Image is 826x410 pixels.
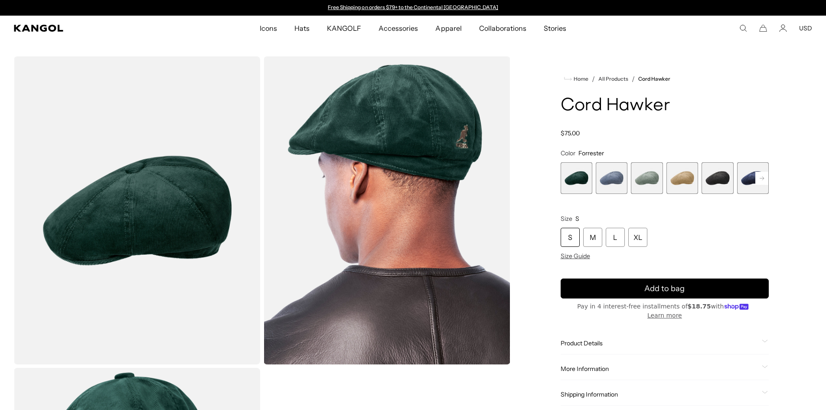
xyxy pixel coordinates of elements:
[14,25,172,32] a: Kangol
[739,24,747,32] summary: Search here
[799,24,812,32] button: USD
[644,283,685,295] span: Add to bag
[631,162,663,194] div: 3 of 9
[779,24,787,32] a: Account
[479,16,526,41] span: Collaborations
[561,228,580,247] div: S
[575,215,579,223] span: S
[14,56,260,364] img: color-forrester
[583,228,602,247] div: M
[759,24,767,32] button: Cart
[535,16,575,41] a: Stories
[544,16,566,41] span: Stories
[737,162,769,194] div: 6 of 9
[561,96,769,115] h1: Cord Hawker
[561,149,575,157] span: Color
[561,390,758,398] span: Shipping Information
[702,162,733,194] label: Black
[628,74,635,84] li: /
[666,162,698,194] div: 4 of 9
[628,228,647,247] div: XL
[598,76,628,82] a: All Products
[435,16,461,41] span: Apparel
[260,16,277,41] span: Icons
[379,16,418,41] span: Accessories
[561,339,758,347] span: Product Details
[596,162,627,194] label: Denim Blue
[638,76,670,82] a: Cord Hawker
[470,16,535,41] a: Collaborations
[588,74,595,84] li: /
[370,16,427,41] a: Accessories
[286,16,318,41] a: Hats
[324,4,503,11] div: Announcement
[596,162,627,194] div: 2 of 9
[324,4,503,11] div: 1 of 2
[561,129,580,137] span: $75.00
[561,252,590,260] span: Size Guide
[328,4,498,10] a: Free Shipping on orders $79+ to the Continental [GEOGRAPHIC_DATA]
[561,215,572,223] span: Size
[561,162,592,194] label: Forrester
[702,162,733,194] div: 5 of 9
[572,76,588,82] span: Home
[264,56,510,364] img: forrester
[251,16,286,41] a: Icons
[561,365,758,373] span: More Information
[427,16,470,41] a: Apparel
[327,16,361,41] span: KANGOLF
[318,16,370,41] a: KANGOLF
[324,4,503,11] slideshow-component: Announcement bar
[564,75,588,83] a: Home
[561,162,592,194] div: 1 of 9
[578,149,604,157] span: Forrester
[631,162,663,194] label: Sage Green
[294,16,310,41] span: Hats
[561,74,769,84] nav: breadcrumbs
[666,162,698,194] label: Beige
[561,279,769,298] button: Add to bag
[606,228,625,247] div: L
[737,162,769,194] label: Navy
